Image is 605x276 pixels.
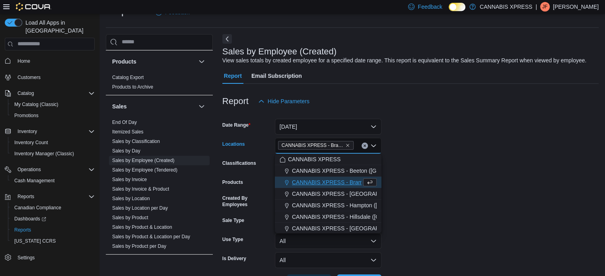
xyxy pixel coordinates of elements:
button: Inventory [2,126,98,137]
p: | [535,2,537,12]
a: Sales by Location per Day [112,205,168,211]
button: Operations [2,164,98,175]
h3: Report [222,97,249,106]
a: Sales by Classification [112,139,160,144]
a: End Of Day [112,120,137,125]
span: Sales by Product per Day [112,243,166,249]
a: Itemized Sales [112,129,144,135]
span: Settings [14,252,95,262]
p: CANNABIS XPRESS [480,2,532,12]
span: Sales by Product [112,214,148,221]
button: CANNABIS XPRESS - [GEOGRAPHIC_DATA] ([GEOGRAPHIC_DATA]) [275,188,381,200]
span: Settings [18,255,35,261]
a: Sales by Product & Location [112,224,172,230]
a: Sales by Employee (Created) [112,158,175,163]
button: CANNABIS XPRESS [275,154,381,165]
span: CANNABIS XPRESS - Beeton ([GEOGRAPHIC_DATA]) [292,167,430,175]
span: Promotions [14,112,39,119]
button: Cash Management [8,175,98,186]
span: Dashboards [14,216,46,222]
a: Settings [14,253,38,262]
a: Dashboards [8,213,98,224]
span: My Catalog (Classic) [14,101,58,108]
label: Locations [222,141,245,147]
span: CANNABIS XPRESS - [GEOGRAPHIC_DATA][PERSON_NAME] ([GEOGRAPHIC_DATA]) [292,224,517,232]
span: Email Subscription [251,68,302,84]
span: Reports [14,192,95,201]
span: Reports [18,193,34,200]
button: Clear input [362,143,368,149]
span: Sales by Invoice & Product [112,186,169,192]
span: Operations [18,166,41,173]
button: Catalog [2,88,98,99]
div: View sales totals by created employee for a specified date range. This report is equivalent to th... [222,56,586,65]
span: Hide Parameters [268,97,309,105]
span: Sales by Invoice [112,176,147,183]
a: Products to Archive [112,84,153,90]
span: Inventory Count [14,139,48,146]
button: Sales [112,102,195,110]
button: CANNABIS XPRESS - Hampton ([GEOGRAPHIC_DATA]) [275,200,381,211]
img: Cova [16,3,51,11]
span: CANNABIS XPRESS - Brampton ([GEOGRAPHIC_DATA]) [282,141,344,149]
a: Promotions [11,111,42,120]
a: Catalog Export [112,75,144,80]
span: Customers [14,72,95,82]
div: Sales [106,118,213,254]
span: Inventory [18,128,37,135]
button: CANNABIS XPRESS - Brampton (Veterans Drive) [275,177,381,188]
span: End Of Day [112,119,137,125]
span: Inventory Manager (Classic) [11,149,95,158]
button: CANNABIS XPRESS - Hillsdale ([GEOGRAPHIC_DATA]) [275,211,381,223]
span: Home [14,56,95,66]
span: CANNABIS XPRESS - Brampton (Hurontario Street) [278,141,354,150]
span: Home [18,58,30,64]
p: [PERSON_NAME] [553,2,599,12]
span: Feedback [418,3,442,11]
button: Operations [14,165,44,174]
span: Cash Management [14,178,54,184]
button: Inventory Count [8,137,98,148]
a: Sales by Invoice [112,177,147,182]
span: Washington CCRS [11,236,95,246]
a: Customers [14,73,44,82]
span: Sales by Location [112,195,150,202]
label: Classifications [222,160,256,166]
h3: Sales [112,102,127,110]
button: [DATE] [275,119,381,135]
button: Sales [197,102,206,111]
span: Reports [14,227,31,233]
span: Catalog [14,89,95,98]
button: My Catalog (Classic) [8,99,98,110]
span: JF [542,2,547,12]
span: [US_STATE] CCRS [14,238,56,244]
a: Cash Management [11,176,58,185]
span: Inventory [14,127,95,136]
button: Reports [14,192,37,201]
a: Sales by Product per Day [112,243,166,249]
div: Jo Forbes [540,2,550,12]
button: Promotions [8,110,98,121]
span: Sales by Employee (Created) [112,157,175,164]
button: Customers [2,71,98,83]
span: CANNABIS XPRESS - Hillsdale ([GEOGRAPHIC_DATA]) [292,213,434,221]
a: Dashboards [11,214,49,224]
button: Products [112,58,195,66]
span: Reports [11,225,95,235]
button: All [275,252,381,268]
label: Created By Employees [222,195,272,208]
span: Cash Management [11,176,95,185]
button: All [275,233,381,249]
span: Catalog [18,90,34,97]
span: Dashboards [11,214,95,224]
label: Is Delivery [222,255,246,262]
span: Canadian Compliance [14,205,61,211]
button: Settings [2,251,98,263]
a: Sales by Employee (Tendered) [112,167,177,173]
span: Canadian Compliance [11,203,95,212]
button: Reports [2,191,98,202]
div: Products [106,73,213,95]
span: CANNABIS XPRESS - [GEOGRAPHIC_DATA] ([GEOGRAPHIC_DATA]) [292,190,471,198]
a: My Catalog (Classic) [11,100,62,109]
